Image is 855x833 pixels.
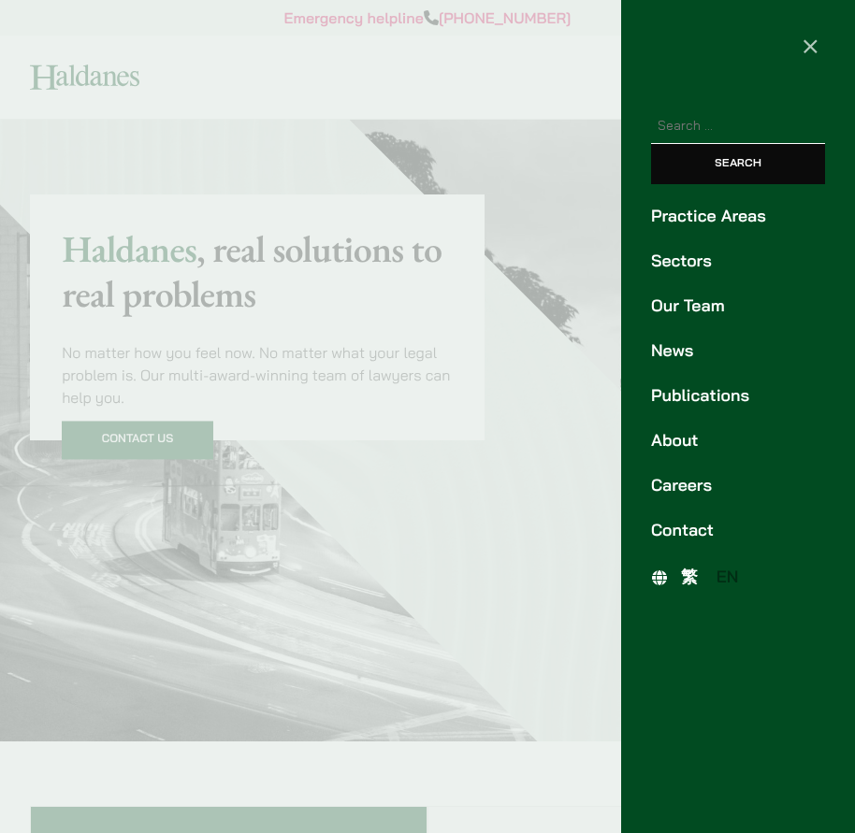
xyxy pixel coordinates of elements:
[651,144,825,184] input: Search
[651,204,825,229] a: Practice Areas
[651,473,825,498] a: Careers
[651,249,825,274] a: Sectors
[707,564,748,591] a: EN
[651,518,825,543] a: Contact
[651,428,825,453] a: About
[651,383,825,409] a: Publications
[651,294,825,319] a: Our Team
[672,564,707,591] a: 繁
[651,109,825,144] input: Search for:
[717,567,739,587] span: EN
[651,338,825,364] a: News
[802,28,819,62] span: ×
[681,567,698,587] span: 繁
